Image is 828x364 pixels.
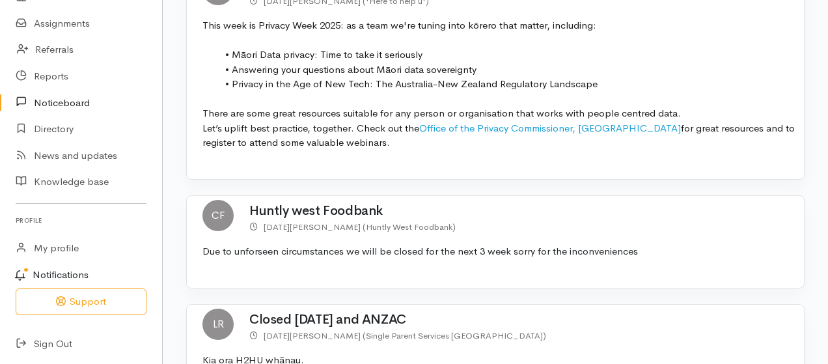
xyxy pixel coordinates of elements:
[264,330,290,341] time: [DATE]
[249,204,804,218] h2: Huntly west Foodbank
[202,122,419,134] span: Let’s uplift best practice, together. Check out the
[249,220,804,234] p: [PERSON_NAME] (Huntly West Foodbank)
[202,309,234,340] span: LR
[202,244,796,259] p: Due to unforseen circumstances we will be closed for the next 3 week sorry for the inconveniences
[16,212,146,229] h6: Profile
[232,48,422,61] span: Māori Data privacy: Time to take it seriously
[249,329,804,343] p: [PERSON_NAME] (Single Parent Services [GEOGRAPHIC_DATA])
[249,313,804,327] h2: Closed [DATE] and ANZAC
[16,288,146,315] button: Support
[264,221,290,232] time: [DATE]
[232,77,598,90] span: Privacy in the Age of New Tech: The Australia-New Zealand Regulatory Landscape
[232,63,476,76] span: Answering your questions about Māori data sovereignty
[202,200,234,231] span: CF
[202,107,681,119] span: There are some great resources suitable for any person or organisation that works with people cen...
[202,19,596,31] span: This week is Privacy Week 2025: as a team we're tuning into kōrero that matter, including:
[419,122,681,134] a: Office of the Privacy Commissioner, [GEOGRAPHIC_DATA]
